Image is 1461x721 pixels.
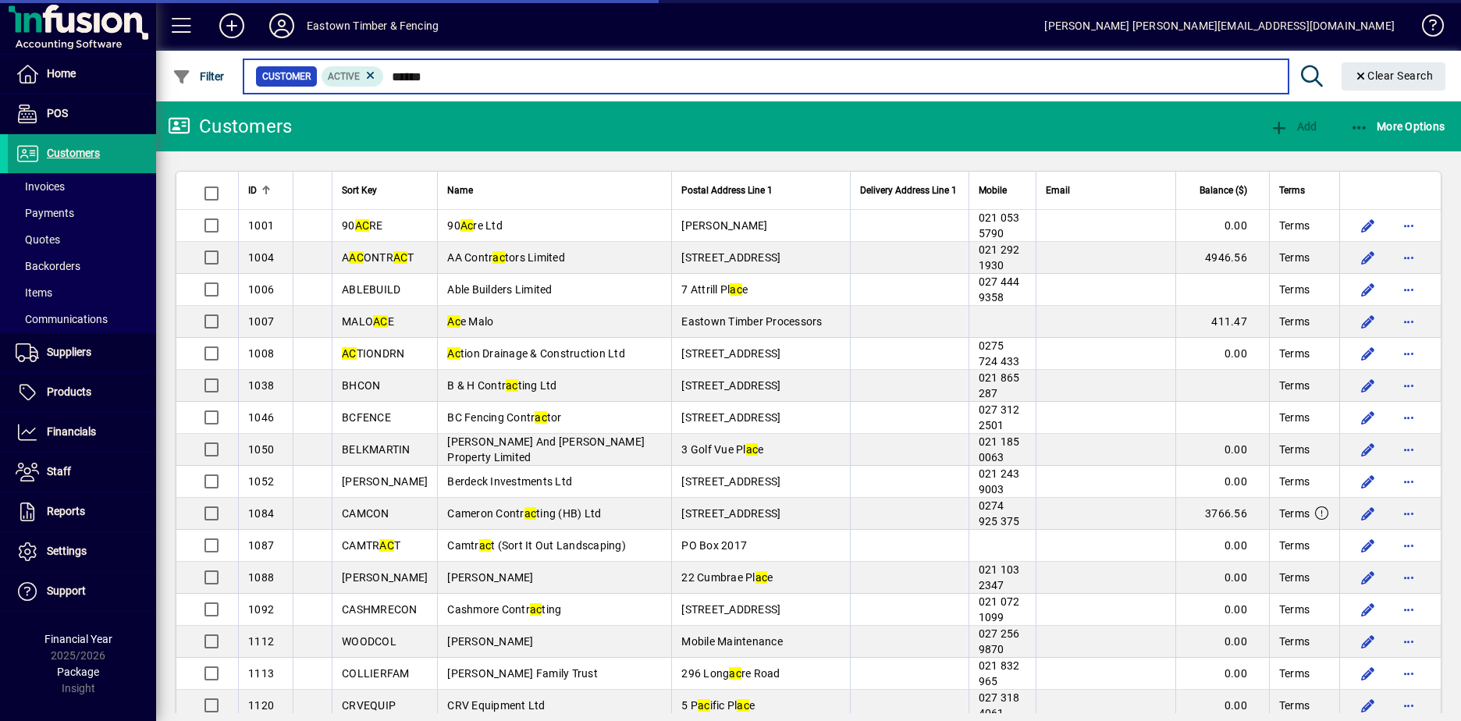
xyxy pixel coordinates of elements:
[1356,373,1381,398] button: Edit
[1279,442,1310,457] span: Terms
[1175,338,1269,370] td: 0.00
[979,182,1026,199] div: Mobile
[1396,373,1421,398] button: More options
[248,182,257,199] span: ID
[262,69,311,84] span: Customer
[1279,378,1310,393] span: Terms
[698,699,710,712] em: ac
[342,603,418,616] span: CASHMRECON
[248,411,274,424] span: 1046
[342,251,414,264] span: A ONTR T
[47,147,100,159] span: Customers
[1175,530,1269,562] td: 0.00
[8,55,156,94] a: Home
[342,507,389,520] span: CAMCON
[746,443,759,456] em: ac
[349,251,364,264] em: AC
[1396,405,1421,430] button: More options
[1396,469,1421,494] button: More options
[1175,562,1269,594] td: 0.00
[1396,597,1421,622] button: More options
[1346,112,1449,140] button: More Options
[16,207,74,219] span: Payments
[1356,245,1381,270] button: Edit
[447,435,645,463] span: [PERSON_NAME] And [PERSON_NAME] Property Limited
[1175,434,1269,466] td: 0.00
[447,379,556,392] span: B & H Contr ting Ltd
[460,219,474,232] em: Ac
[530,603,542,616] em: ac
[979,182,1007,199] span: Mobile
[479,539,492,552] em: ac
[1279,314,1310,329] span: Terms
[248,635,274,648] span: 1112
[342,347,357,360] em: AC
[1396,277,1421,302] button: More options
[257,12,307,40] button: Profile
[979,595,1020,623] span: 021 072 1099
[681,635,783,648] span: Mobile Maintenance
[328,71,360,82] span: Active
[1279,602,1310,617] span: Terms
[1200,182,1247,199] span: Balance ($)
[447,182,473,199] span: Name
[447,603,561,616] span: Cashmore Contr ting
[248,347,274,360] span: 1008
[447,411,561,424] span: BC Fencing Contr tor
[447,347,460,360] em: Ac
[342,379,380,392] span: BHCON
[248,379,274,392] span: 1038
[979,403,1020,432] span: 027 312 2501
[248,571,274,584] span: 1088
[1396,245,1421,270] button: More options
[1356,341,1381,366] button: Edit
[681,571,773,584] span: 22 Cumbrae Pl e
[1356,309,1381,334] button: Edit
[681,347,780,360] span: [STREET_ADDRESS]
[1175,306,1269,338] td: 411.47
[47,505,85,517] span: Reports
[979,275,1020,304] span: 027 444 9358
[979,467,1020,495] span: 021 243 9003
[1270,120,1317,133] span: Add
[1279,634,1310,649] span: Terms
[1356,693,1381,718] button: Edit
[248,251,274,264] span: 1004
[447,347,625,360] span: tion Drainage & Construction Ltd
[1356,213,1381,238] button: Edit
[169,62,229,91] button: Filter
[44,633,112,645] span: Financial Year
[681,443,763,456] span: 3 Golf Vue Pl e
[729,667,741,680] em: ac
[447,571,533,584] span: [PERSON_NAME]
[1175,498,1269,530] td: 3766.56
[1175,210,1269,242] td: 0.00
[342,411,391,424] span: BCFENCE
[379,539,394,552] em: AC
[979,691,1020,719] span: 027 318 4061
[1396,341,1421,366] button: More options
[248,699,274,712] span: 1120
[47,67,76,80] span: Home
[342,475,428,488] span: [PERSON_NAME]
[524,507,537,520] em: ac
[681,251,780,264] span: [STREET_ADDRESS]
[447,182,662,199] div: Name
[8,94,156,133] a: POS
[979,499,1020,527] span: 0274 925 375
[1396,501,1421,526] button: More options
[737,699,749,712] em: ac
[979,371,1020,400] span: 021 865 287
[1279,570,1310,585] span: Terms
[248,219,274,232] span: 1001
[1175,242,1269,274] td: 4946.56
[1279,538,1310,553] span: Terms
[8,453,156,492] a: Staff
[979,627,1020,655] span: 027 256 9870
[8,492,156,531] a: Reports
[681,507,780,520] span: [STREET_ADDRESS]
[506,379,518,392] em: ac
[1279,410,1310,425] span: Terms
[1175,658,1269,690] td: 0.00
[1356,565,1381,590] button: Edit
